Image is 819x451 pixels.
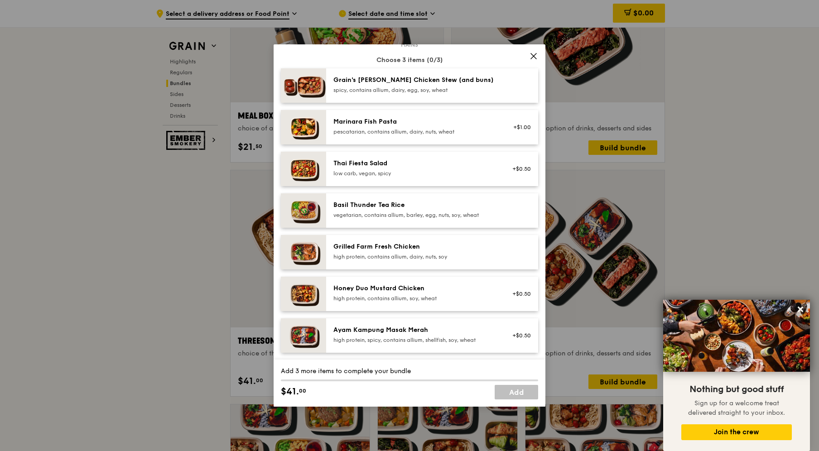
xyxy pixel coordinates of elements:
a: Add [495,385,538,399]
div: Grilled Farm Fresh Chicken [333,242,496,251]
div: high protein, contains allium, dairy, nuts, soy [333,253,496,260]
div: +$0.50 [507,165,531,173]
div: Ayam Kampung Masak Merah [333,326,496,335]
img: DSC07876-Edit02-Large.jpeg [663,300,810,372]
img: daily_normal_Grains-Curry-Chicken-Stew-HORZ.jpg [281,68,326,103]
img: daily_normal_Honey_Duo_Mustard_Chicken__Horizontal_.jpg [281,277,326,311]
div: Basil Thunder Tea Rice [333,201,496,210]
div: vegetarian, contains allium, barley, egg, nuts, soy, wheat [333,211,496,219]
img: daily_normal_HORZ-Grilled-Farm-Fresh-Chicken.jpg [281,235,326,269]
div: +$0.50 [507,290,531,297]
div: high protein, contains allium, soy, wheat [333,295,496,302]
div: low carb, vegan, spicy [333,170,496,177]
span: Nothing but good stuff [689,384,784,395]
div: pescatarian, contains allium, dairy, nuts, wheat [333,128,496,135]
div: spicy, contains allium, dairy, egg, soy, wheat [333,86,496,94]
span: Sign up for a welcome treat delivered straight to your inbox. [688,399,785,417]
button: Join the crew [681,424,792,440]
span: $41. [281,385,299,398]
div: +$1.00 [507,124,531,131]
button: Close [793,302,808,317]
div: Choose 3 items (0/3) [281,56,538,65]
img: daily_normal_HORZ-Basil-Thunder-Tea-Rice.jpg [281,193,326,228]
div: high protein, spicy, contains allium, shellfish, soy, wheat [333,336,496,344]
span: Mains [397,41,422,48]
span: 00 [299,387,306,394]
div: Marinara Fish Pasta [333,117,496,126]
img: daily_normal_Thai_Fiesta_Salad__Horizontal_.jpg [281,152,326,186]
div: Honey Duo Mustard Chicken [333,284,496,293]
div: +$0.50 [507,332,531,339]
img: daily_normal_Ayam_Kampung_Masak_Merah_Horizontal_.jpg [281,318,326,353]
img: daily_normal_Marinara_Fish_Pasta__Horizontal_.jpg [281,110,326,144]
div: Add 3 more items to complete your bundle [281,367,538,376]
div: Thai Fiesta Salad [333,159,496,168]
div: Grain's [PERSON_NAME] Chicken Stew (and buns) [333,76,496,85]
